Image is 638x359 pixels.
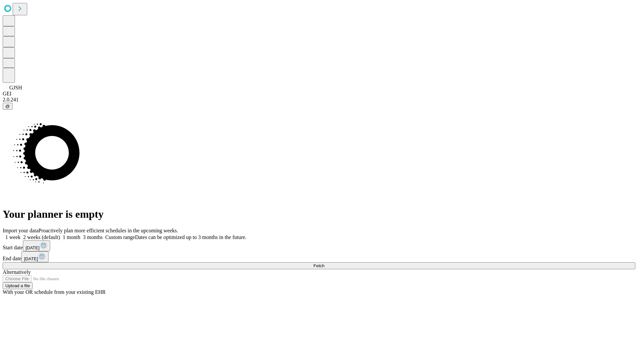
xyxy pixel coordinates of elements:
h1: Your planner is empty [3,208,635,220]
span: Dates can be optimized up to 3 months in the future. [135,234,246,240]
span: 1 month [63,234,80,240]
button: Fetch [3,262,635,269]
span: 3 months [83,234,103,240]
button: @ [3,103,13,110]
button: [DATE] [23,240,50,251]
div: Start date [3,240,635,251]
span: @ [5,104,10,109]
span: With your OR schedule from your existing EHR [3,289,106,295]
span: Proactively plan more efficient schedules in the upcoming weeks. [39,228,178,233]
div: End date [3,251,635,262]
span: Alternatively [3,269,31,275]
span: Custom range [105,234,135,240]
span: [DATE] [24,256,38,261]
span: 2 weeks (default) [23,234,60,240]
div: 2.0.241 [3,97,635,103]
button: [DATE] [21,251,49,262]
span: [DATE] [26,245,40,250]
span: Import your data [3,228,39,233]
button: Upload a file [3,282,33,289]
span: Fetch [313,263,324,268]
span: 1 week [5,234,21,240]
span: GJSH [9,85,22,90]
div: GEI [3,91,635,97]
